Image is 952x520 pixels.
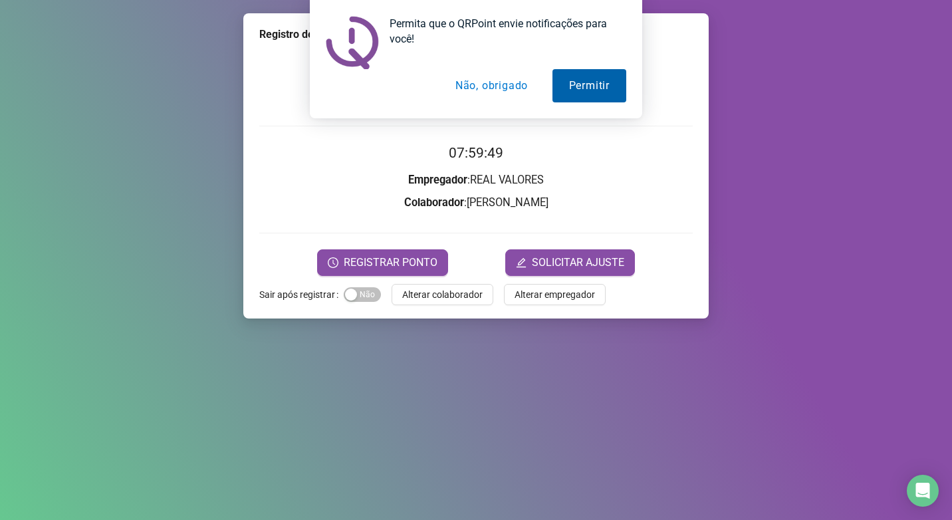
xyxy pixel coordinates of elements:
[439,69,544,102] button: Não, obrigado
[317,249,448,276] button: REGISTRAR PONTO
[326,16,379,69] img: notification icon
[516,257,527,268] span: edit
[408,174,467,186] strong: Empregador
[504,284,606,305] button: Alterar empregador
[259,194,693,211] h3: : [PERSON_NAME]
[515,287,595,302] span: Alterar empregador
[449,145,503,161] time: 07:59:49
[532,255,624,271] span: SOLICITAR AJUSTE
[259,172,693,189] h3: : REAL VALORES
[907,475,939,507] div: Open Intercom Messenger
[328,257,338,268] span: clock-circle
[344,255,437,271] span: REGISTRAR PONTO
[552,69,626,102] button: Permitir
[379,16,626,47] div: Permita que o QRPoint envie notificações para você!
[259,284,344,305] label: Sair após registrar
[404,196,464,209] strong: Colaborador
[402,287,483,302] span: Alterar colaborador
[505,249,635,276] button: editSOLICITAR AJUSTE
[392,284,493,305] button: Alterar colaborador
